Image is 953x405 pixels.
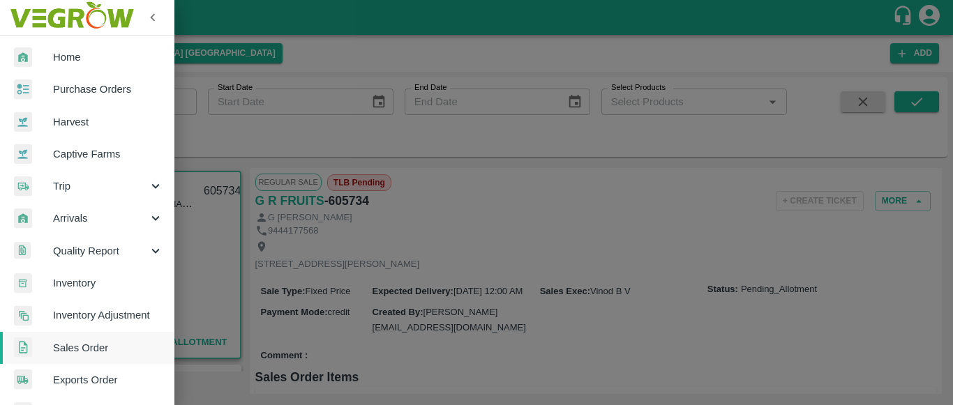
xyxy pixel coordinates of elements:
[53,372,163,388] span: Exports Order
[53,211,148,226] span: Arrivals
[14,47,32,68] img: whArrival
[53,340,163,356] span: Sales Order
[14,369,32,390] img: shipments
[14,144,32,165] img: harvest
[14,305,32,326] img: inventory
[53,275,163,291] span: Inventory
[53,82,163,97] span: Purchase Orders
[53,178,148,194] span: Trip
[14,176,32,197] img: delivery
[14,273,32,293] img: whInventory
[53,114,163,130] span: Harvest
[14,112,32,132] img: harvest
[14,242,31,259] img: qualityReport
[53,307,163,323] span: Inventory Adjustment
[14,79,32,100] img: reciept
[53,146,163,162] span: Captive Farms
[53,49,163,65] span: Home
[53,243,148,259] span: Quality Report
[14,337,32,358] img: sales
[14,208,32,229] img: whArrival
